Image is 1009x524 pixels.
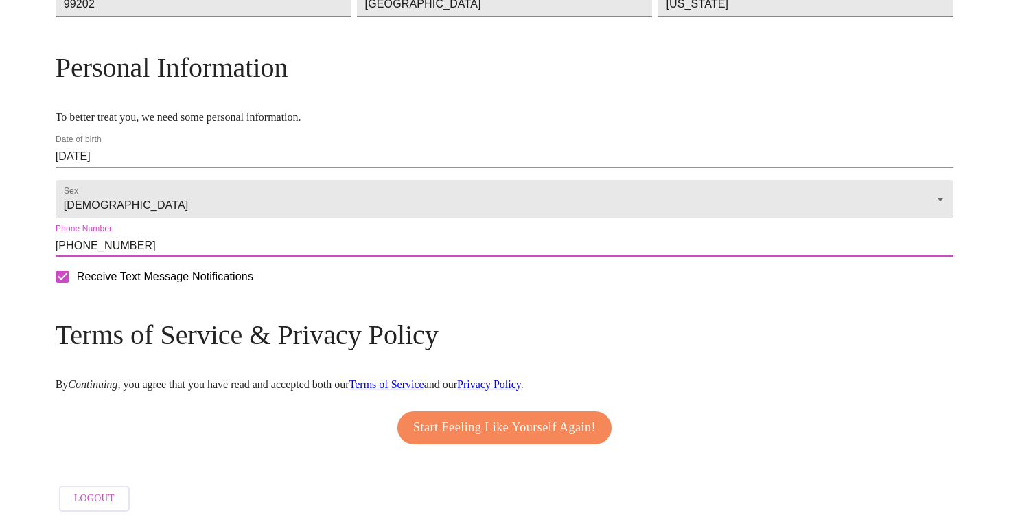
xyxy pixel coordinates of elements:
[56,52,954,84] h3: Personal Information
[56,378,954,391] p: By , you agree that you have read and accepted both our and our .
[77,269,253,285] span: Receive Text Message Notifications
[74,490,115,508] span: Logout
[457,378,521,390] a: Privacy Policy
[68,378,117,390] em: Continuing
[413,417,596,439] span: Start Feeling Like Yourself Again!
[397,411,612,444] button: Start Feeling Like Yourself Again!
[56,136,102,144] label: Date of birth
[349,378,424,390] a: Terms of Service
[56,180,954,218] div: [DEMOGRAPHIC_DATA]
[59,486,130,512] button: Logout
[56,319,954,351] h3: Terms of Service & Privacy Policy
[56,225,112,233] label: Phone Number
[56,111,954,124] p: To better treat you, we need some personal information.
